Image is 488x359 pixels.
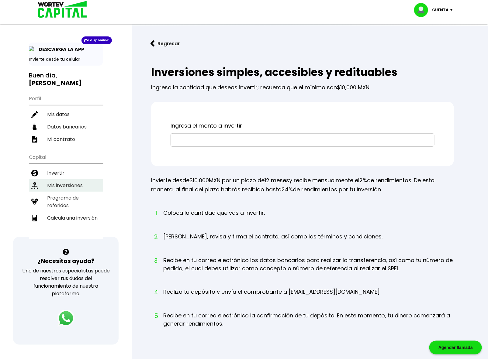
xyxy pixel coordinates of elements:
[154,311,157,320] span: 5
[29,56,103,63] p: Invierte desde tu celular
[171,121,434,130] p: Ingresa el monto a invertir
[29,108,103,121] a: Mis datos
[29,46,36,53] img: app-icon
[81,36,112,44] div: ¡Ya disponible!
[31,215,38,221] img: calculadora-icon.17d418c4.svg
[265,176,289,184] span: 12 meses
[29,121,103,133] a: Datos bancarios
[141,36,189,52] button: Regresar
[29,179,103,192] a: Mis inversiones
[36,46,84,53] p: DESCARGA LA APP
[29,192,103,212] a: Programa de referidos
[29,92,103,145] ul: Perfil
[163,209,265,228] li: Coloca la cantidad que vas a invertir.
[151,66,454,78] h2: Inversiones simples, accesibles y redituables
[37,257,95,265] h3: ¿Necesitas ayuda?
[154,232,157,241] span: 2
[449,9,457,11] img: icon-down
[163,311,454,339] li: Recibe en tu correo electrónico la confirmación de tu depósito. En este momento, tu dinero comenz...
[31,182,38,189] img: inversiones-icon.6695dc30.svg
[154,209,157,218] span: 1
[151,40,155,47] img: flecha izquierda
[29,79,82,87] b: [PERSON_NAME]
[163,288,380,307] li: Realiza tu depósito y envía el comprobante a [EMAIL_ADDRESS][DOMAIN_NAME]
[29,167,103,179] a: Invertir
[29,150,103,239] ul: Capital
[337,84,369,91] span: $10,000 MXN
[57,310,74,327] img: logos_whatsapp-icon.242b2217.svg
[414,3,432,17] img: profile-image
[31,198,38,205] img: recomiendanos-icon.9b8e9327.svg
[154,256,157,265] span: 3
[189,176,209,184] span: $10,000
[29,133,103,145] a: Mi contrato
[31,136,38,143] img: contrato-icon.f2db500c.svg
[163,232,382,252] li: [PERSON_NAME], revisa y firma el contrato, así como los términos y condiciones.
[151,176,454,194] p: Invierte desde MXN por un plazo de y recibe mensualmente el de rendimientos. De esta manera, al f...
[282,186,293,193] span: 24%
[151,78,454,92] p: Ingresa la cantidad que deseas invertir; recuerda que el mínimo son
[163,256,454,284] li: Recibe en tu correo electrónico los datos bancarios para realizar la transferencia, así como tu n...
[359,176,367,184] span: 2%
[29,72,103,87] h3: Buen día,
[429,341,482,354] div: Agendar llamada
[31,170,38,176] img: invertir-icon.b3b967d7.svg
[154,288,157,297] span: 4
[31,111,38,118] img: editar-icon.952d3147.svg
[29,212,103,224] a: Calcula una inversión
[432,5,449,15] p: Cuenta
[21,267,111,297] p: Uno de nuestros especialistas puede resolver tus dudas del funcionamiento de nuestra plataforma.
[141,36,478,52] a: flecha izquierdaRegresar
[31,124,38,130] img: datos-icon.10cf9172.svg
